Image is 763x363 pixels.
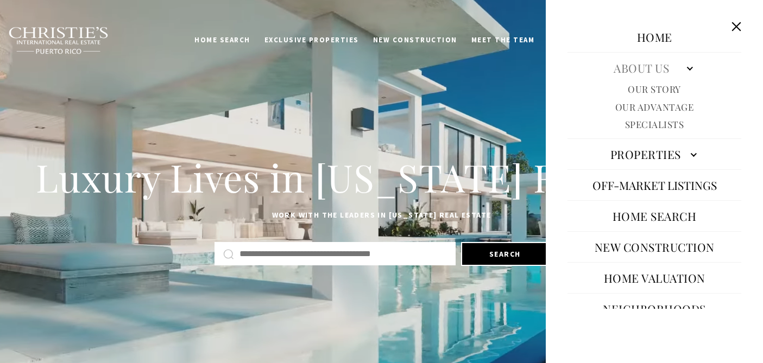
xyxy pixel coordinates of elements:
[11,24,157,32] div: Do you have questions?
[29,154,735,201] h1: Luxury Lives in [US_STATE] Real Estate
[597,296,711,322] a: Neighborhoods
[45,51,135,62] span: [PHONE_NUMBER]
[567,55,741,81] a: About Us
[461,242,549,266] button: Search
[8,27,109,55] img: Christie's International Real Estate black text logo
[14,67,155,87] span: I agree to be contacted by [PERSON_NAME] International Real Estate PR via text, call & email. To ...
[628,83,681,95] a: Our Story
[257,30,366,50] a: Exclusive Properties
[187,30,257,50] a: Home Search
[587,172,722,198] button: Off-Market Listings
[615,101,694,113] a: Our Advantage
[11,35,157,42] div: Call or text [DATE], we are here to help!
[366,30,464,50] a: New Construction
[607,203,702,229] a: Home Search
[726,16,747,37] button: Close this option
[264,35,359,44] span: Exclusive Properties
[239,247,447,261] input: Search by Address, City, or Neighborhood
[541,30,621,50] a: Our Advantage
[567,141,741,167] a: Properties
[632,24,678,50] a: Home
[373,35,457,44] span: New Construction
[589,234,720,260] a: New Construction
[598,265,711,291] a: Home Valuation
[29,209,735,222] p: Work with the leaders in [US_STATE] Real Estate
[464,30,542,50] a: Meet the Team
[625,118,684,131] a: Specialists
